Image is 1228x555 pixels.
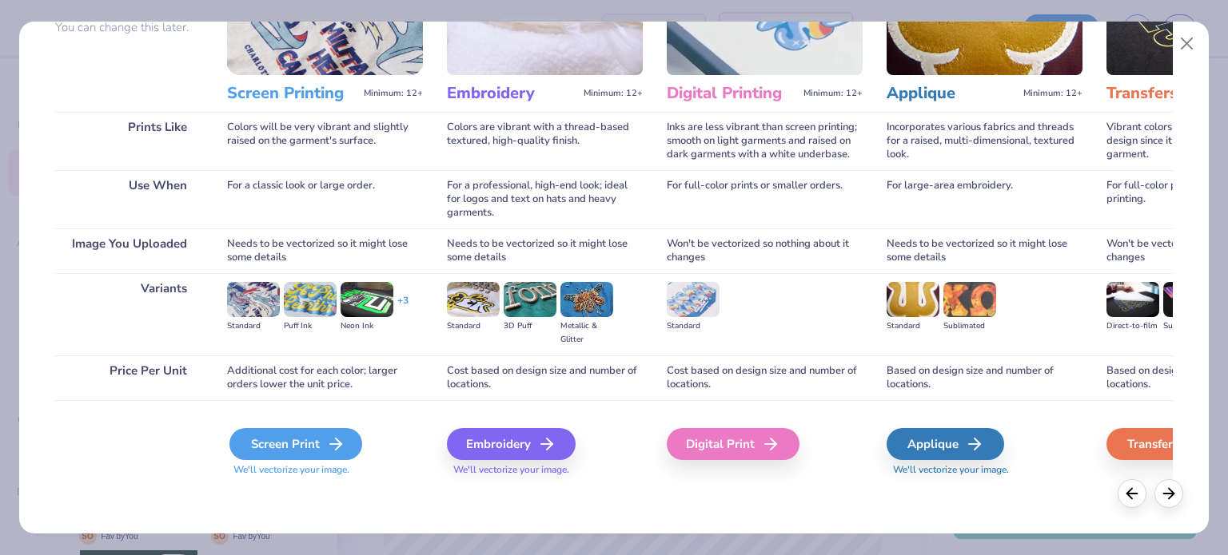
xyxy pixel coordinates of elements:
span: Minimum: 12+ [364,88,423,99]
div: + 3 [397,294,409,321]
div: Colors will be very vibrant and slightly raised on the garment's surface. [227,112,423,170]
div: Prints Like [55,112,203,170]
span: Minimum: 12+ [1023,88,1082,99]
div: For full-color prints or smaller orders. [667,170,863,228]
div: Transfers [1106,428,1224,460]
div: Image You Uploaded [55,228,203,273]
div: For a professional, high-end look; ideal for logos and text on hats and heavy garments. [447,170,643,228]
div: Standard [227,319,280,333]
div: Neon Ink [341,319,393,333]
p: You can change this later. [55,21,203,34]
div: Standard [887,319,939,333]
div: Price Per Unit [55,355,203,400]
img: Direct-to-film [1106,282,1159,317]
div: Standard [447,319,500,333]
div: Supacolor [1163,319,1216,333]
img: Standard [447,282,500,317]
div: Metallic & Glitter [560,319,613,347]
h3: Digital Printing [667,83,797,104]
img: Standard [227,282,280,317]
div: Digital Print [667,428,799,460]
img: Standard [887,282,939,317]
div: Additional cost for each color; larger orders lower the unit price. [227,355,423,400]
div: For large-area embroidery. [887,170,1082,228]
div: Embroidery [447,428,576,460]
img: Metallic & Glitter [560,282,613,317]
div: Screen Print [229,428,362,460]
img: Sublimated [943,282,996,317]
div: 3D Puff [504,319,556,333]
span: We'll vectorize your image. [447,463,643,477]
h3: Embroidery [447,83,577,104]
div: For a classic look or large order. [227,170,423,228]
div: Inks are less vibrant than screen printing; smooth on light garments and raised on dark garments ... [667,112,863,170]
div: Cost based on design size and number of locations. [667,355,863,400]
span: Minimum: 12+ [584,88,643,99]
div: Colors are vibrant with a thread-based textured, high-quality finish. [447,112,643,170]
img: 3D Puff [504,282,556,317]
span: We'll vectorize your image. [227,463,423,477]
div: Use When [55,170,203,228]
img: Puff Ink [284,282,337,317]
div: Needs to be vectorized so it might lose some details [227,228,423,273]
div: Sublimated [943,319,996,333]
h3: Applique [887,83,1017,104]
div: Needs to be vectorized so it might lose some details [887,228,1082,273]
img: Neon Ink [341,282,393,317]
div: Cost based on design size and number of locations. [447,355,643,400]
img: Standard [667,282,720,317]
div: Puff Ink [284,319,337,333]
div: Based on design size and number of locations. [887,355,1082,400]
div: Won't be vectorized so nothing about it changes [667,228,863,273]
div: Variants [55,273,203,355]
img: Supacolor [1163,282,1216,317]
div: Standard [667,319,720,333]
button: Close [1172,29,1202,59]
div: Applique [887,428,1004,460]
div: Needs to be vectorized so it might lose some details [447,228,643,273]
span: Minimum: 12+ [803,88,863,99]
div: Incorporates various fabrics and threads for a raised, multi-dimensional, textured look. [887,112,1082,170]
span: We'll vectorize your image. [887,463,1082,477]
h3: Screen Printing [227,83,357,104]
div: Direct-to-film [1106,319,1159,333]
